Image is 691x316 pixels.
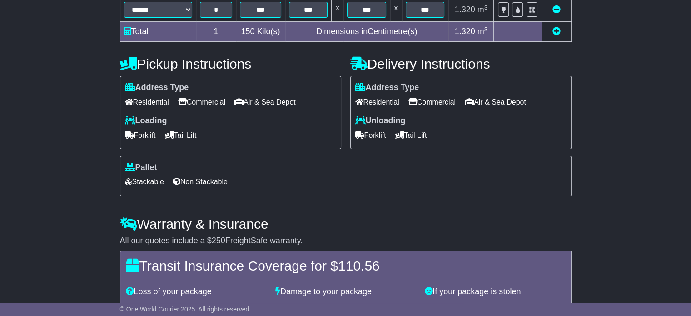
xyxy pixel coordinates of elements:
[125,116,167,126] label: Loading
[236,22,285,42] td: Kilo(s)
[355,128,386,142] span: Forklift
[121,287,271,297] div: Loss of your package
[125,175,164,189] span: Stackable
[477,5,488,14] span: m
[338,258,380,273] span: 110.56
[212,236,225,245] span: 250
[408,95,456,109] span: Commercial
[120,22,196,42] td: Total
[552,5,561,14] a: Remove this item
[125,83,189,93] label: Address Type
[465,95,526,109] span: Air & Sea Depot
[355,95,399,109] span: Residential
[455,27,475,36] span: 1.320
[420,287,570,297] div: If your package is stolen
[196,22,236,42] td: 1
[165,128,197,142] span: Tail Lift
[125,128,156,142] span: Forklift
[395,128,427,142] span: Tail Lift
[125,163,157,173] label: Pallet
[350,56,572,71] h4: Delivery Instructions
[355,83,419,93] label: Address Type
[126,258,566,273] h4: Transit Insurance Coverage for $
[178,95,225,109] span: Commercial
[177,301,202,311] span: 110.56
[484,26,488,33] sup: 3
[120,236,572,246] div: All our quotes include a $ FreightSafe warranty.
[234,95,296,109] span: Air & Sea Depot
[355,116,406,126] label: Unloading
[455,5,475,14] span: 1.320
[120,216,572,231] h4: Warranty & Insurance
[552,27,561,36] a: Add new item
[120,306,251,313] span: © One World Courier 2025. All rights reserved.
[126,301,566,311] div: For an extra $ you're fully covered for the amount of $ .
[484,4,488,11] sup: 3
[285,22,448,42] td: Dimensions in Centimetre(s)
[125,95,169,109] span: Residential
[343,301,379,311] span: 10,562.00
[271,287,420,297] div: Damage to your package
[241,27,254,36] span: 150
[173,175,228,189] span: Non Stackable
[120,56,341,71] h4: Pickup Instructions
[477,27,488,36] span: m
